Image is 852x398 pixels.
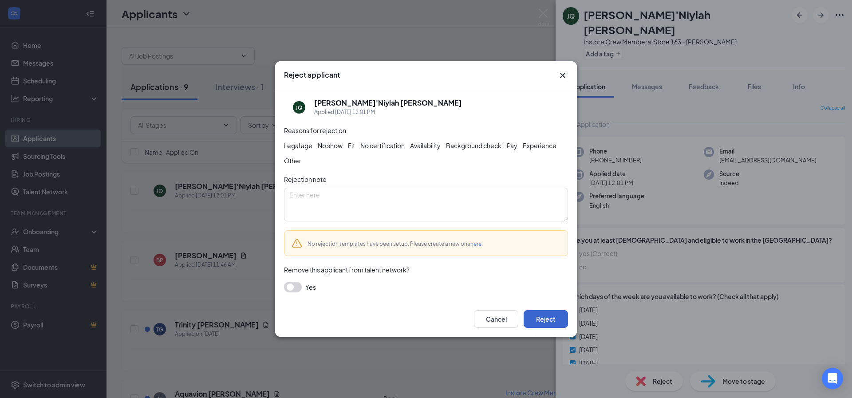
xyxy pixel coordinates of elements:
[314,98,462,108] h5: [PERSON_NAME]'Niylah [PERSON_NAME]
[410,141,441,150] span: Availability
[305,282,316,292] span: Yes
[348,141,355,150] span: Fit
[360,141,405,150] span: No certification
[308,240,483,247] span: No rejection templates have been setup. Please create a new one .
[557,70,568,81] svg: Cross
[523,141,556,150] span: Experience
[557,70,568,81] button: Close
[474,310,518,328] button: Cancel
[822,368,843,389] div: Open Intercom Messenger
[284,175,327,183] span: Rejection note
[284,266,410,274] span: Remove this applicant from talent network?
[524,310,568,328] button: Reject
[446,141,501,150] span: Background check
[314,108,462,117] div: Applied [DATE] 12:01 PM
[284,141,312,150] span: Legal age
[470,240,481,247] a: here
[507,141,517,150] span: Pay
[284,126,346,134] span: Reasons for rejection
[292,238,302,248] svg: Warning
[318,141,343,150] span: No show
[284,70,340,80] h3: Reject applicant
[284,156,301,166] span: Other
[296,104,303,111] div: JQ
